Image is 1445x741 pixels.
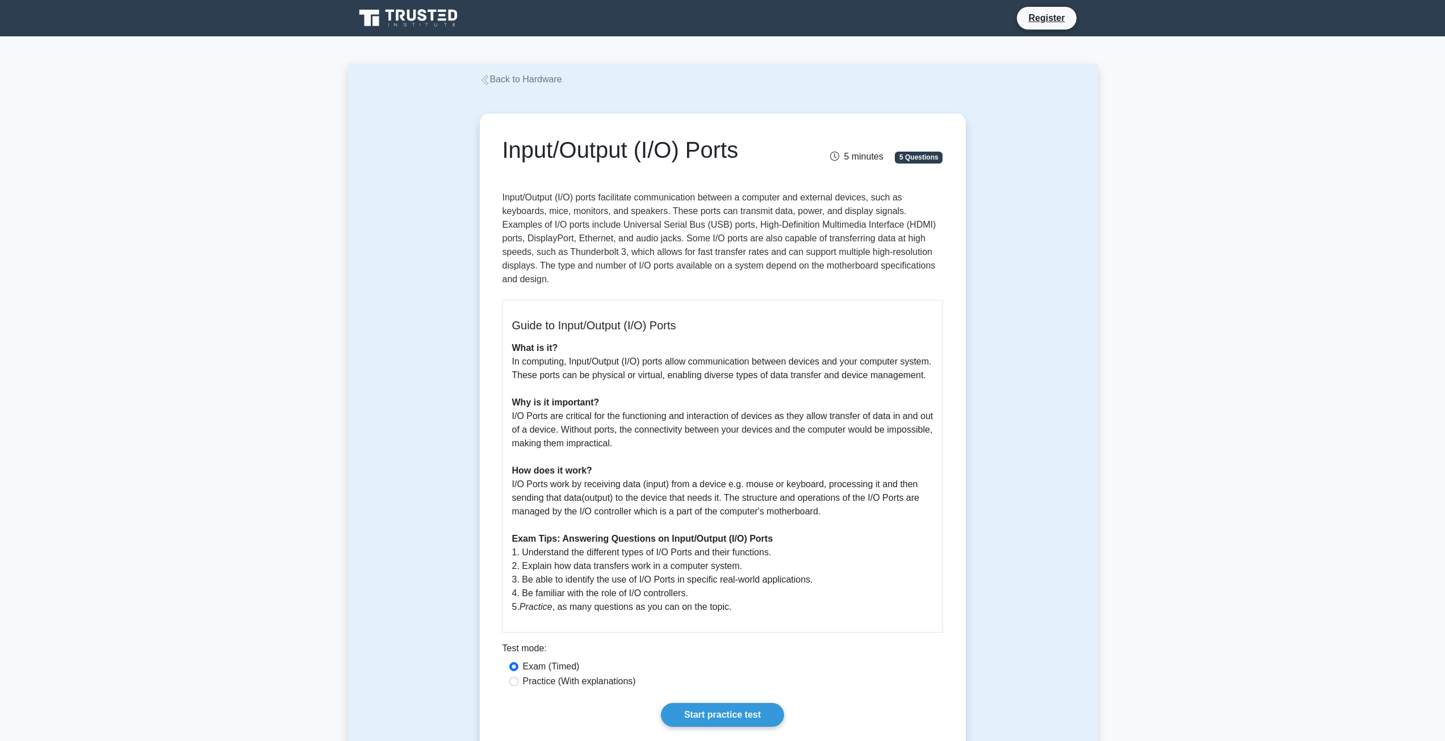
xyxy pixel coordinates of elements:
label: Practice (With explanations) [523,675,636,688]
i: Practice [520,602,552,612]
b: Exam Tips: Answering Questions on Input/Output (I/O) Ports [512,534,773,543]
p: Input/Output (I/O) ports facilitate communication between a computer and external devices, such a... [502,191,943,291]
div: Test mode: [502,642,943,660]
span: 5 minutes [830,152,883,161]
span: 5 Questions [895,152,943,163]
b: What is it? [512,343,558,353]
b: How does it work? [512,466,592,475]
h1: Input/Output (I/O) Ports [502,136,791,164]
p: In computing, Input/Output (I/O) ports allow communication between devices and your computer syst... [512,341,933,614]
a: Start practice test [661,703,784,727]
h5: Guide to Input/Output (I/O) Ports [512,319,933,332]
label: Exam (Timed) [523,660,580,673]
a: Register [1021,11,1071,25]
b: Why is it important? [512,397,600,407]
a: Back to Hardware [480,74,562,84]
